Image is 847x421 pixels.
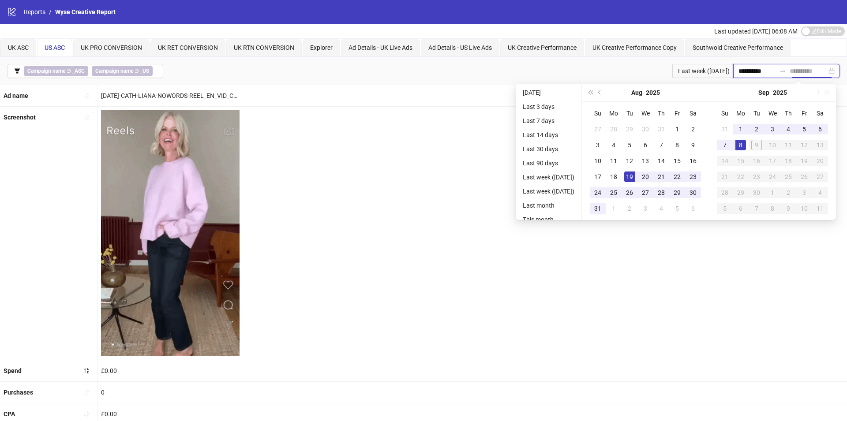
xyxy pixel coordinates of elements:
[796,185,812,201] td: 2025-10-03
[637,169,653,185] td: 2025-08-20
[653,137,669,153] td: 2025-08-07
[653,169,669,185] td: 2025-08-21
[624,203,635,214] div: 2
[590,153,606,169] td: 2025-08-10
[717,169,733,185] td: 2025-09-21
[81,44,142,51] span: UK PRO CONVERSION
[83,368,90,374] span: sort-descending
[669,169,685,185] td: 2025-08-22
[590,169,606,185] td: 2025-08-17
[27,68,65,74] b: Campaign name
[780,169,796,185] td: 2025-09-25
[735,124,746,134] div: 1
[765,121,780,137] td: 2025-09-03
[783,203,794,214] div: 9
[783,187,794,198] div: 2
[720,187,730,198] div: 28
[92,66,153,76] span: ∋
[631,84,642,101] button: Choose a month
[83,389,90,395] span: sort-ascending
[767,171,778,182] div: 24
[751,187,762,198] div: 30
[717,153,733,169] td: 2025-09-14
[749,201,765,216] td: 2025-10-07
[780,185,796,201] td: 2025-10-02
[796,153,812,169] td: 2025-09-19
[749,153,765,169] td: 2025-09-16
[640,124,651,134] div: 30
[656,187,667,198] div: 28
[519,186,578,197] li: Last week ([DATE])
[656,124,667,134] div: 31
[640,140,651,150] div: 6
[592,124,603,134] div: 27
[637,153,653,169] td: 2025-08-13
[749,169,765,185] td: 2025-09-23
[608,187,619,198] div: 25
[519,130,578,140] li: Last 14 days
[767,124,778,134] div: 3
[751,124,762,134] div: 2
[735,187,746,198] div: 29
[749,105,765,121] th: Tu
[773,84,787,101] button: Choose a year
[4,114,36,121] b: Screenshot
[765,137,780,153] td: 2025-09-10
[733,169,749,185] td: 2025-09-22
[765,105,780,121] th: We
[783,171,794,182] div: 25
[622,121,637,137] td: 2025-07-29
[608,140,619,150] div: 4
[585,84,595,101] button: Last year (Control + left)
[796,121,812,137] td: 2025-09-05
[97,382,243,403] div: 0
[751,156,762,166] div: 16
[799,140,810,150] div: 12
[783,156,794,166] div: 18
[669,105,685,121] th: Fr
[624,124,635,134] div: 29
[672,124,682,134] div: 1
[799,124,810,134] div: 5
[624,187,635,198] div: 26
[669,137,685,153] td: 2025-08-08
[55,8,116,15] span: Wyse Creative Report
[720,171,730,182] div: 21
[653,105,669,121] th: Th
[779,67,786,75] span: to
[640,171,651,182] div: 20
[812,121,828,137] td: 2025-09-06
[595,84,605,101] button: Previous month (PageUp)
[637,201,653,216] td: 2025-09-03
[765,169,780,185] td: 2025-09-24
[688,156,698,166] div: 16
[640,203,651,214] div: 3
[608,203,619,214] div: 1
[751,171,762,182] div: 23
[624,140,635,150] div: 5
[812,201,828,216] td: 2025-10-11
[49,7,52,17] li: /
[799,203,810,214] div: 10
[519,172,578,183] li: Last week ([DATE])
[519,144,578,154] li: Last 30 days
[519,158,578,168] li: Last 90 days
[685,169,701,185] td: 2025-08-23
[799,156,810,166] div: 19
[653,185,669,201] td: 2025-08-28
[735,140,746,150] div: 8
[765,201,780,216] td: 2025-10-08
[780,201,796,216] td: 2025-10-09
[519,200,578,211] li: Last month
[815,187,825,198] div: 4
[749,185,765,201] td: 2025-09-30
[751,203,762,214] div: 7
[749,121,765,137] td: 2025-09-02
[590,121,606,137] td: 2025-07-27
[796,105,812,121] th: Fr
[656,203,667,214] div: 4
[656,171,667,182] div: 21
[606,121,622,137] td: 2025-07-28
[656,140,667,150] div: 7
[688,140,698,150] div: 9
